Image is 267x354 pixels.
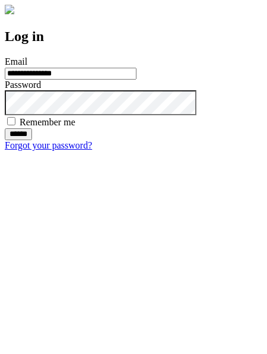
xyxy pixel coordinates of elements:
[5,56,27,67] label: Email
[5,140,92,150] a: Forgot your password?
[5,80,41,90] label: Password
[5,5,14,14] img: logo-4e3dc11c47720685a147b03b5a06dd966a58ff35d612b21f08c02c0306f2b779.png
[20,117,75,127] label: Remember me
[5,29,262,45] h2: Log in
